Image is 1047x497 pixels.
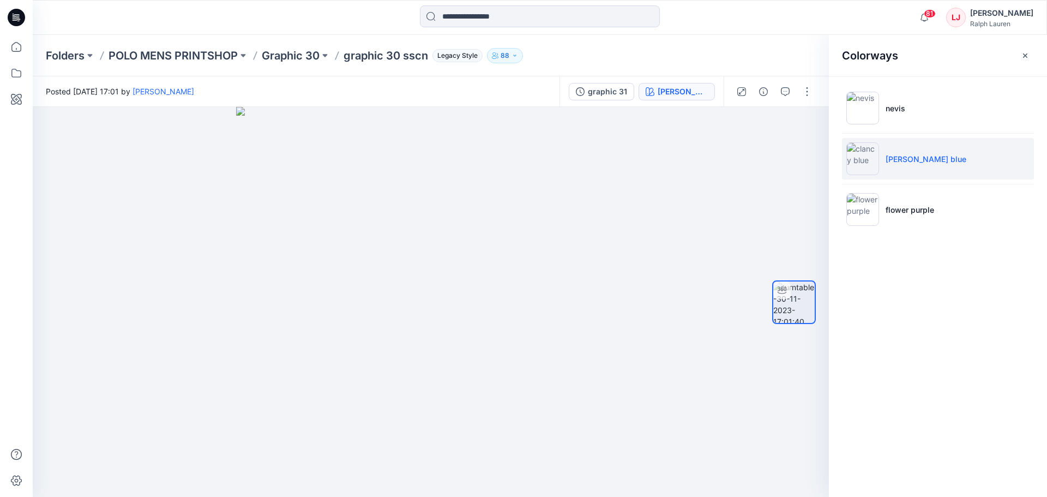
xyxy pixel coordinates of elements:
[886,103,905,114] p: nevis
[755,83,772,100] button: Details
[133,87,194,96] a: [PERSON_NAME]
[588,86,627,98] div: graphic 31
[428,48,483,63] button: Legacy Style
[46,86,194,97] span: Posted [DATE] 17:01 by
[886,204,934,215] p: flower purple
[946,8,966,27] div: LJ
[487,48,523,63] button: 88
[501,50,509,62] p: 88
[970,20,1033,28] div: Ralph Lauren
[109,48,238,63] a: POLO MENS PRINTSHOP
[344,48,428,63] p: graphic 30 sscn
[846,142,879,175] img: clancy blue
[569,83,634,100] button: graphic 31
[658,86,708,98] div: [PERSON_NAME] blue
[639,83,715,100] button: [PERSON_NAME] blue
[262,48,320,63] a: Graphic 30
[886,153,966,165] p: [PERSON_NAME] blue
[432,49,483,62] span: Legacy Style
[846,193,879,226] img: flower purple
[970,7,1033,20] div: [PERSON_NAME]
[842,49,898,62] h2: Colorways
[924,9,936,18] span: 81
[46,48,85,63] a: Folders
[773,282,815,323] img: turntable-30-11-2023-17:01:40
[846,92,879,124] img: nevis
